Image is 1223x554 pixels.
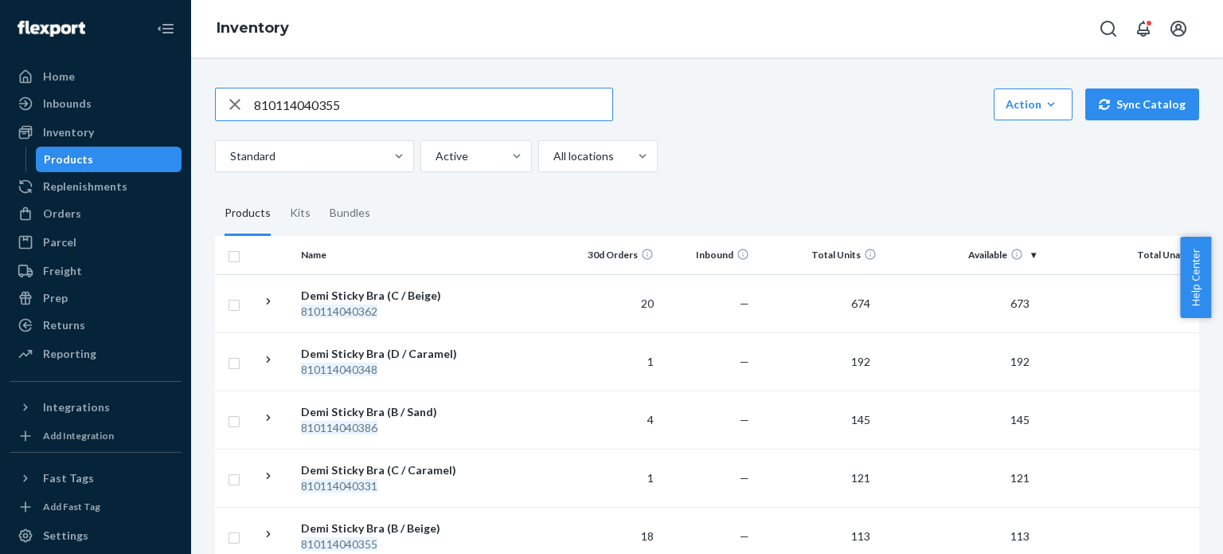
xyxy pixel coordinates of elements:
[254,88,612,120] input: Search inventory by name or sku
[10,312,182,338] a: Returns
[301,479,377,493] em: 810114040331
[301,404,467,420] div: Demi Sticky Bra (B / Sand)
[1085,88,1199,120] button: Sync Catalog
[1180,237,1211,318] button: Help Center
[10,426,182,446] a: Add Integration
[43,346,96,362] div: Reporting
[229,148,230,164] input: Standard
[43,69,75,84] div: Home
[565,274,660,332] td: 20
[1004,355,1036,368] span: 192
[10,258,182,284] a: Freight
[43,429,114,442] div: Add Integration
[740,297,749,310] span: —
[1004,471,1036,485] span: 121
[43,206,81,222] div: Orders
[740,355,749,368] span: —
[1092,13,1124,45] button: Open Search Box
[845,529,877,543] span: 113
[301,346,467,362] div: Demi Sticky Bra (D / Caramel)
[301,363,377,376] em: 810114040348
[43,470,94,486] div: Fast Tags
[295,236,474,274] th: Name
[10,497,182,517] a: Add Fast Tag
[845,355,877,368] span: 192
[552,148,553,164] input: All locations
[301,521,467,536] div: Demi Sticky Bra (B / Beige)
[1006,96,1061,112] div: Action
[43,399,110,415] div: Integrations
[740,471,749,485] span: —
[740,529,749,543] span: —
[43,317,85,333] div: Returns
[10,174,182,199] a: Replenishments
[36,147,182,172] a: Products
[883,236,1042,274] th: Available
[301,537,377,551] em: 810114040355
[330,191,370,236] div: Bundles
[1004,297,1036,310] span: 673
[43,290,68,306] div: Prep
[740,413,749,426] span: —
[301,288,467,304] div: Demi Sticky Bra (C / Beige)
[301,305,377,318] em: 810114040362
[217,19,289,37] a: Inventory
[434,148,436,164] input: Active
[10,341,182,367] a: Reporting
[43,96,92,112] div: Inbounds
[10,466,182,491] button: Fast Tags
[1004,529,1036,543] span: 113
[10,523,182,548] a: Settings
[10,230,182,255] a: Parcel
[845,413,877,426] span: 145
[150,13,182,45] button: Close Navigation
[1127,13,1159,45] button: Open notifications
[845,471,877,485] span: 121
[301,421,377,434] em: 810114040386
[994,88,1073,120] button: Action
[10,285,182,311] a: Prep
[43,179,127,194] div: Replenishments
[660,236,756,274] th: Inbound
[43,124,94,140] div: Inventory
[565,449,660,507] td: 1
[18,21,85,37] img: Flexport logo
[1004,413,1036,426] span: 145
[301,462,467,478] div: Demi Sticky Bra (C / Caramel)
[565,391,660,449] td: 4
[10,64,182,89] a: Home
[845,297,877,310] span: 674
[290,191,311,236] div: Kits
[43,263,82,279] div: Freight
[1162,13,1194,45] button: Open account menu
[43,234,76,250] div: Parcel
[756,236,883,274] th: Total Units
[10,91,182,116] a: Inbounds
[204,6,302,52] ol: breadcrumbs
[565,332,660,391] td: 1
[225,191,271,236] div: Products
[10,395,182,420] button: Integrations
[10,120,182,145] a: Inventory
[43,528,88,544] div: Settings
[10,201,182,226] a: Orders
[44,151,93,167] div: Products
[43,500,100,513] div: Add Fast Tag
[565,236,660,274] th: 30d Orders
